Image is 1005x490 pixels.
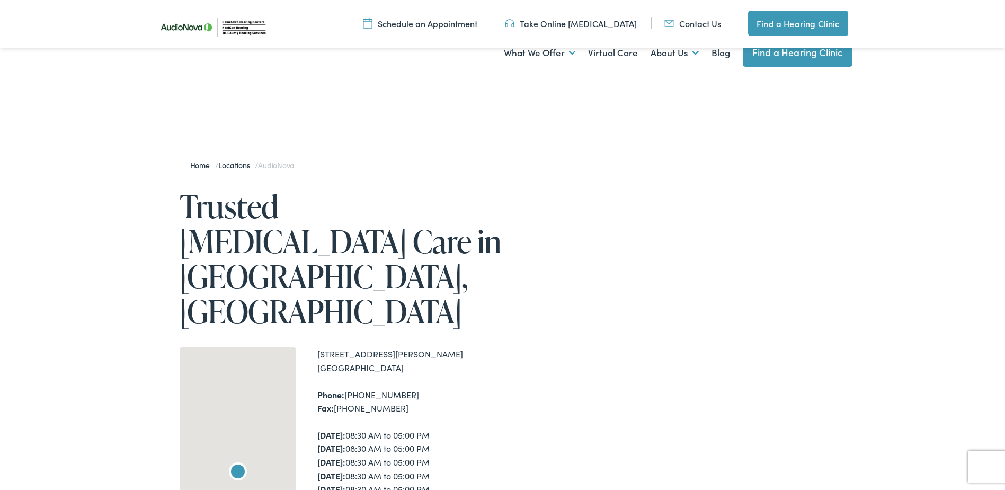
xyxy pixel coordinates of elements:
a: About Us [651,33,699,73]
a: Find a Hearing Clinic [743,38,852,67]
strong: [DATE]: [317,442,345,454]
a: Locations [218,160,255,170]
div: AudioNova [225,460,251,486]
a: Schedule an Appointment [363,17,477,29]
a: What We Offer [504,33,575,73]
img: utility icon [664,17,674,29]
h1: Trusted [MEDICAL_DATA] Care in [GEOGRAPHIC_DATA], [GEOGRAPHIC_DATA] [180,189,503,329]
div: [PHONE_NUMBER] [PHONE_NUMBER] [317,388,503,415]
a: Find a Hearing Clinic [748,11,848,36]
strong: Phone: [317,389,344,400]
img: utility icon [363,17,372,29]
a: Home [190,160,215,170]
strong: [DATE]: [317,429,345,441]
span: / / [190,160,295,170]
strong: [DATE]: [317,470,345,482]
strong: [DATE]: [317,456,345,468]
a: Blog [711,33,730,73]
span: AudioNova [258,160,294,170]
a: Take Online [MEDICAL_DATA] [505,17,637,29]
img: utility icon [505,17,514,29]
a: Contact Us [664,17,721,29]
strong: Fax: [317,402,334,414]
a: Virtual Care [588,33,638,73]
div: [STREET_ADDRESS][PERSON_NAME] [GEOGRAPHIC_DATA] [317,347,503,374]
